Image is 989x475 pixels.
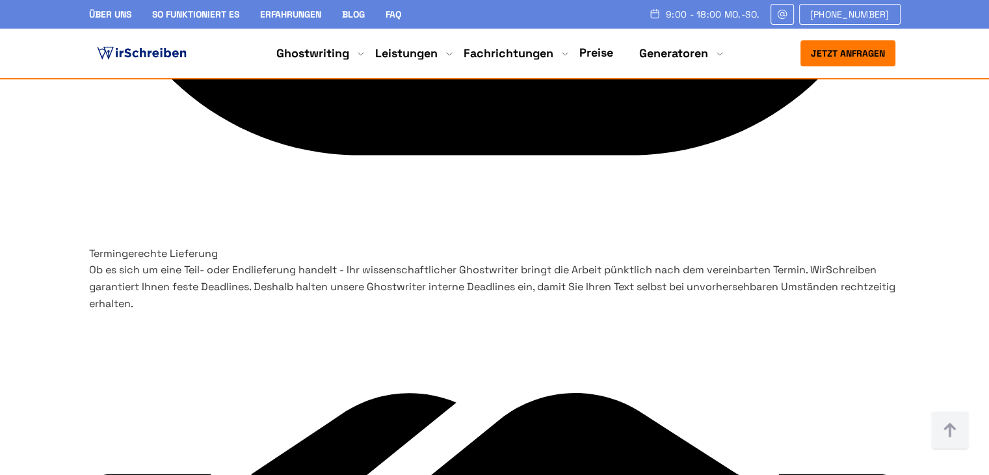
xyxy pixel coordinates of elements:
button: Jetzt anfragen [800,40,895,66]
img: Schedule [649,8,661,19]
a: So funktioniert es [152,8,239,20]
a: [PHONE_NUMBER] [799,4,901,25]
a: Fachrichtungen [464,46,553,61]
img: Email [776,9,788,20]
span: 9:00 - 18:00 Mo.-So. [666,9,760,20]
a: Ghostwriting [276,46,349,61]
a: Erfahrungen [260,8,321,20]
img: logo ghostwriter-österreich [94,44,189,63]
a: Leistungen [375,46,438,61]
h3: Termingerechte Lieferung [89,245,901,262]
img: button top [930,411,969,450]
a: Blog [342,8,365,20]
p: Ob es sich um eine Teil- oder Endlieferung handelt - Ihr wissenschaftlicher Ghostwriter bringt di... [89,262,901,312]
a: Über uns [89,8,131,20]
a: Preise [579,45,613,60]
span: [PHONE_NUMBER] [810,9,890,20]
a: FAQ [386,8,401,20]
a: Generatoren [639,46,708,61]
